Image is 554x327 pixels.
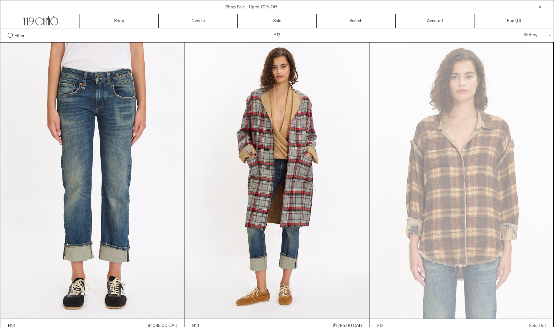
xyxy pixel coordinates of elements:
[517,18,519,24] span: 0
[226,4,277,10] a: Shop Sale - Up to 70% Off
[517,18,521,24] span: )
[369,43,554,319] img: R13 Reversible Drop Neck Shirt in plaid khaki floral
[159,14,238,28] a: New In
[80,14,159,28] a: Shop
[1,43,185,319] img: R13 Cuffed Boy Straight in adelaide stretch selvedge blue
[481,28,546,42] div: Sort by
[396,14,474,28] a: Account
[238,14,316,28] a: Sale
[317,14,396,28] a: Search
[15,33,24,38] span: Filter
[474,14,553,28] a: Bag ()
[185,43,369,319] img: R13 Reversible Raw Cut Coat in red/grey plaid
